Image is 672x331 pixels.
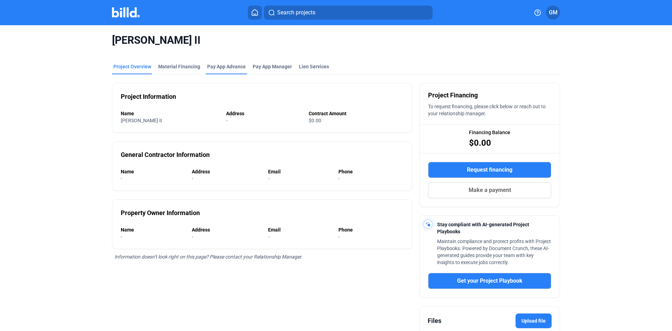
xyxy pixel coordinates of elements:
span: Financing Balance [469,129,510,136]
span: Information doesn’t look right on this page? Please contact your Relationship Manager. [114,254,302,260]
span: Make a payment [469,186,511,194]
button: Search projects [264,6,433,20]
div: Phone [338,226,404,233]
div: Address [192,168,261,175]
span: $0.00 [469,137,491,149]
span: [PERSON_NAME] II [112,34,560,47]
span: Project Financing [428,90,478,100]
div: Email [268,226,331,233]
div: Name [121,110,219,117]
div: Phone [338,168,404,175]
button: Request financing [428,162,551,178]
div: Project Overview [113,63,151,70]
span: - [338,234,340,240]
span: Request financing [467,166,512,174]
div: Contract Amount [309,110,404,117]
button: Get your Project Playbook [428,273,551,289]
span: - [268,234,269,240]
div: Pay App Advance [207,63,246,70]
span: Maintain compliance and protect profits with Project Playbooks. Powered by Document Crunch, these... [437,239,551,265]
span: - [192,176,193,181]
span: Search projects [277,8,315,17]
span: - [121,176,122,181]
span: - [121,234,122,240]
span: - [268,176,269,181]
button: Make a payment [428,182,551,198]
span: To request financing, please click below or reach out to your relationship manager. [428,104,546,116]
span: Pay App Manager [253,63,292,70]
span: [PERSON_NAME] II [121,118,162,123]
div: Property Owner Information [121,208,200,218]
span: Get your Project Playbook [457,277,523,285]
span: Stay compliant with AI-generated Project Playbooks [437,222,529,234]
div: Lien Services [299,63,329,70]
span: - [192,234,193,240]
div: Address [226,110,301,117]
div: Name [121,226,185,233]
span: - [338,176,340,181]
img: Billd Company Logo [112,7,140,18]
div: Files [428,316,441,326]
div: Email [268,168,331,175]
div: Material Financing [158,63,200,70]
div: General Contractor Information [121,150,210,160]
span: $0.00 [309,118,321,123]
button: GM [546,6,560,20]
div: Name [121,168,185,175]
span: GM [549,8,558,17]
label: Upload file [516,313,552,328]
span: - [226,118,227,123]
div: Project Information [121,92,176,102]
div: Address [192,226,261,233]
